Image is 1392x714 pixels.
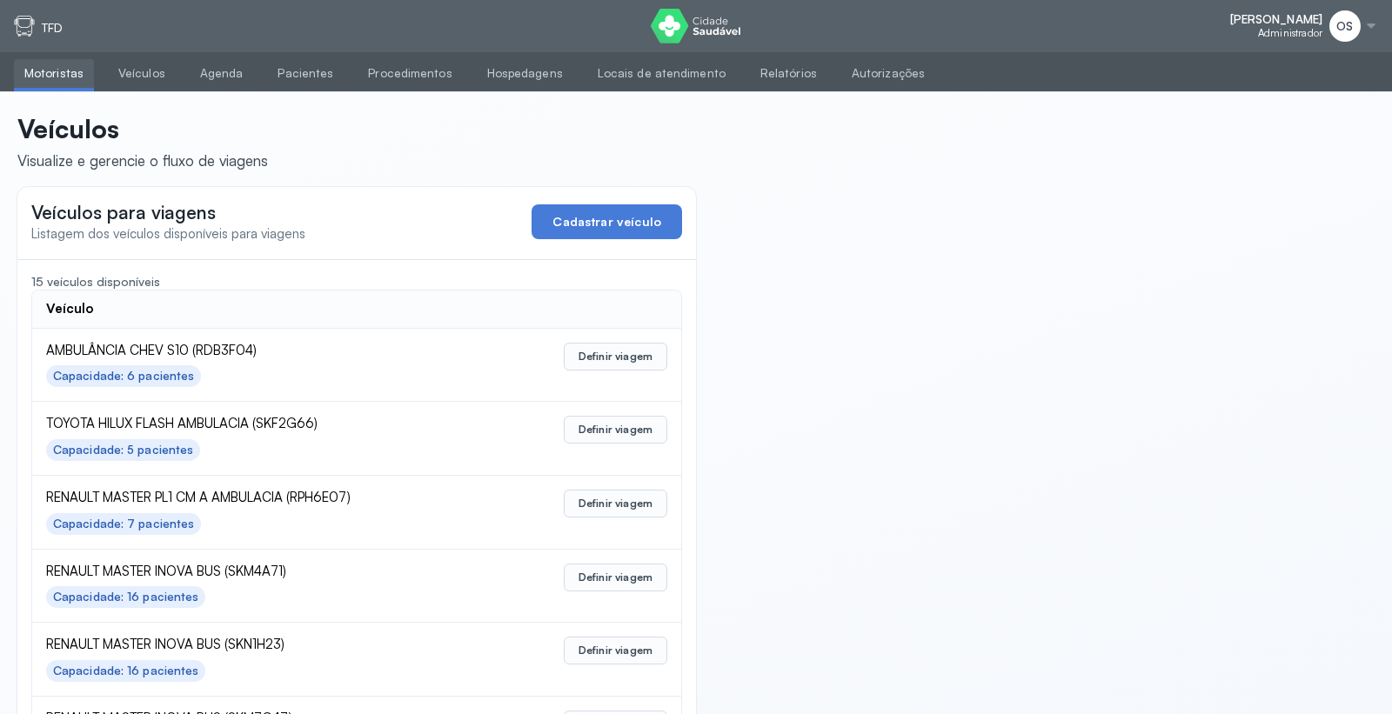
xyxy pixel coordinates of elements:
[46,490,484,506] span: RENAULT MASTER PL1 CM A AMBULACIA (RPH6E07)
[17,113,268,144] p: Veículos
[750,59,827,88] a: Relatórios
[46,343,484,359] span: AMBULÂNCIA CHEV S10 (RDB3F04)
[53,664,198,678] div: Capacidade: 16 pacientes
[42,21,63,36] p: TFD
[587,59,736,88] a: Locais de atendimento
[14,59,94,88] a: Motoristas
[46,416,484,432] span: TOYOTA HILUX FLASH AMBULACIA (SKF2G66)
[477,59,573,88] a: Hospedagens
[53,590,198,604] div: Capacidade: 16 pacientes
[358,59,462,88] a: Procedimentos
[14,16,35,37] img: tfd.svg
[46,564,484,580] span: RENAULT MASTER INOVA BUS (SKM4A71)
[532,204,682,239] button: Cadastrar veículo
[53,443,193,457] div: Capacidade: 5 pacientes
[841,59,935,88] a: Autorizações
[564,490,667,517] button: Definir viagem
[31,201,216,224] span: Veículos para viagens
[53,369,194,384] div: Capacidade: 6 pacientes
[564,564,667,591] button: Definir viagem
[53,517,194,531] div: Capacidade: 7 pacientes
[46,301,94,317] div: Veículo
[651,9,740,43] img: logo do Cidade Saudável
[564,416,667,444] button: Definir viagem
[17,151,268,170] div: Visualize e gerencie o fluxo de viagens
[190,59,254,88] a: Agenda
[31,274,682,290] div: 15 veículos disponíveis
[46,637,484,653] span: RENAULT MASTER INOVA BUS (SKN1H23)
[108,59,176,88] a: Veículos
[267,59,344,88] a: Pacientes
[1230,12,1322,27] span: [PERSON_NAME]
[1258,27,1322,39] span: Administrador
[1336,19,1353,34] span: OS
[31,225,305,242] span: Listagem dos veículos disponíveis para viagens
[564,343,667,370] button: Definir viagem
[564,637,667,664] button: Definir viagem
